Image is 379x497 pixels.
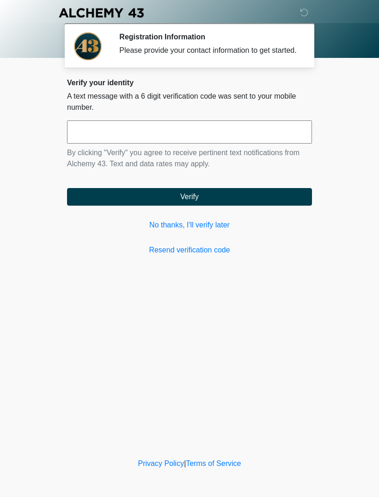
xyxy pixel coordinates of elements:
[74,32,102,60] img: Agent Avatar
[67,78,312,87] h2: Verify your identity
[67,91,312,113] p: A text message with a 6 digit verification code was sent to your mobile number.
[67,220,312,231] a: No thanks, I'll verify later
[58,7,145,19] img: Alchemy 43 Logo
[119,32,298,41] h2: Registration Information
[67,188,312,206] button: Verify
[67,245,312,256] a: Resend verification code
[67,147,312,170] p: By clicking "Verify" you agree to receive pertinent text notifications from Alchemy 43. Text and ...
[138,459,184,467] a: Privacy Policy
[119,45,298,56] div: Please provide your contact information to get started.
[184,459,186,467] a: |
[186,459,241,467] a: Terms of Service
